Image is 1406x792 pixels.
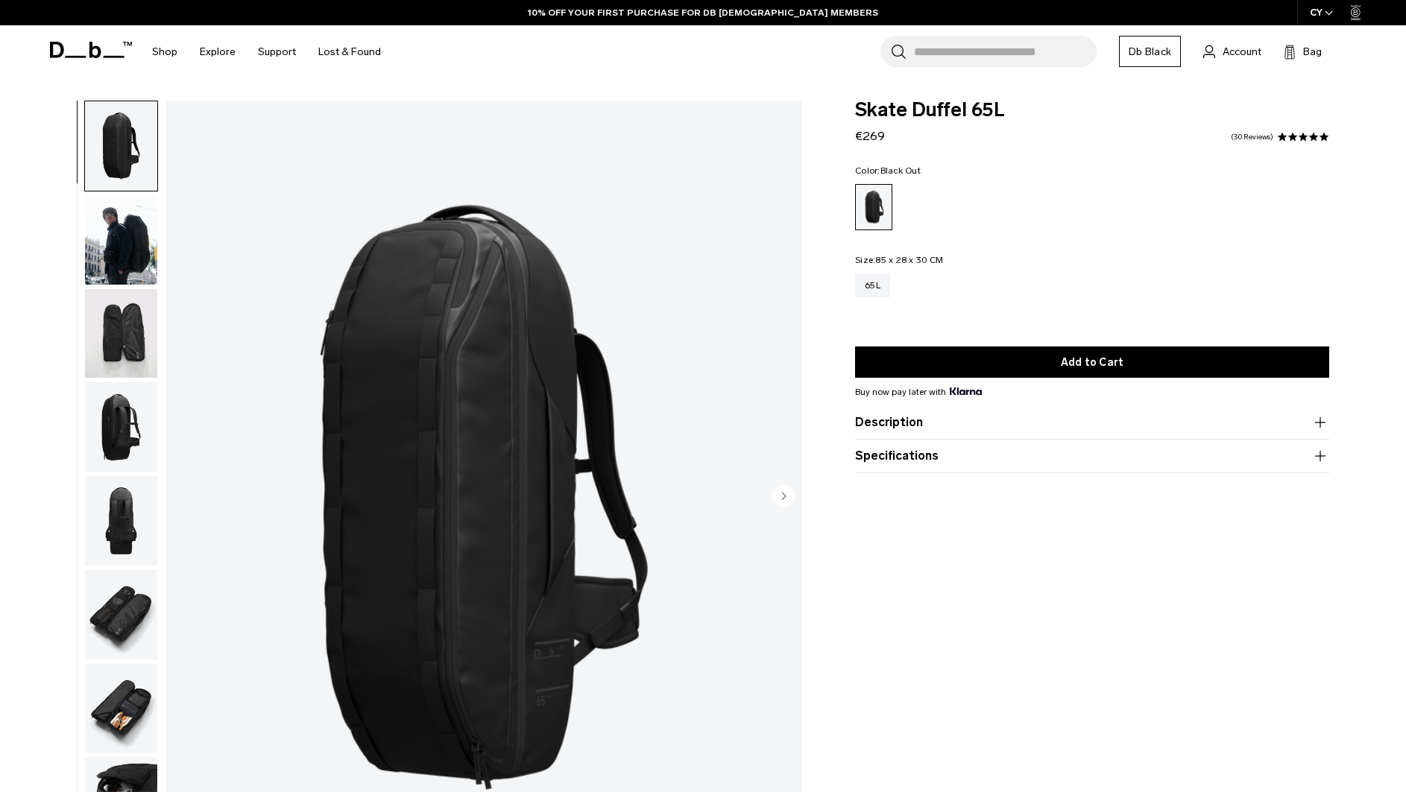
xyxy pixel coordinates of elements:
[855,166,921,175] legend: Color:
[84,288,158,379] button: Skate Duffel 65L
[258,25,296,78] a: Support
[875,255,943,265] span: 85 x 28 x 30 CM
[1284,42,1322,60] button: Bag
[528,6,878,19] a: 10% OFF YOUR FIRST PURCHASE FOR DB [DEMOGRAPHIC_DATA] MEMBERS
[85,382,157,472] img: Skate Duffel 65L
[1223,44,1261,60] span: Account
[1203,42,1261,60] a: Account
[85,289,157,378] img: Skate Duffel 65L
[85,195,157,285] img: 4C9A9361-Edit.jpg
[855,385,982,399] span: Buy now pay later with
[1119,36,1181,67] a: Db Black
[855,129,885,143] span: €269
[200,25,236,78] a: Explore
[855,447,1329,465] button: Specifications
[855,414,1329,431] button: Description
[85,101,157,191] img: Skate Duffel 65L
[1231,133,1273,141] a: 30 reviews
[880,165,921,176] span: Black Out
[84,194,158,285] button: 4C9A9361-Edit.jpg
[318,25,381,78] a: Lost & Found
[85,664,157,753] img: Skate Duffel 65L
[1303,44,1322,60] span: Bag
[85,570,157,659] img: Skate Duffel 65L
[855,101,1329,120] span: Skate Duffel 65L
[84,569,158,660] button: Skate Duffel 65L
[84,381,158,472] button: Skate Duffel 65L
[84,101,158,191] button: Skate Duffel 65L
[141,25,392,78] nav: Main Navigation
[772,484,795,510] button: Next slide
[855,346,1329,378] button: Add to Cart
[855,256,943,264] legend: Size:
[85,476,157,566] img: Skate Duffel 65L
[84,663,158,754] button: Skate Duffel 65L
[950,387,982,395] img: {"height" => 20, "alt" => "Klarna"}
[855,184,892,230] a: Black Out
[84,475,158,566] button: Skate Duffel 65L
[855,273,890,297] a: 65L
[152,25,177,78] a: Shop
